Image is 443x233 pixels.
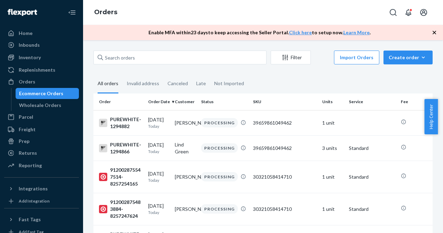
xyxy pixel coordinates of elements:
input: Search orders [93,51,266,64]
div: Orders [19,78,35,85]
div: 30321058414710 [253,173,317,180]
div: PROCESSING [201,204,238,214]
div: PUREWHITE-1294882 [99,116,143,130]
div: Reporting [19,162,42,169]
button: Import Orders [334,51,379,64]
a: Inventory [4,52,79,63]
div: 39659861049462 [253,145,317,152]
p: Standard [349,173,395,180]
div: Create order [389,54,427,61]
div: Customer [175,99,196,105]
a: Prep [4,136,79,147]
div: Not Imported [214,74,244,92]
a: Returns [4,147,79,159]
p: Standard [349,145,395,152]
p: Today [148,209,169,215]
td: [PERSON_NAME] [172,161,199,193]
th: Fee [398,93,440,110]
div: PROCESSING [201,172,238,181]
a: Freight [4,124,79,135]
div: PROCESSING [201,143,238,153]
td: 1 unit [319,110,346,135]
div: 30321058414710 [253,206,317,213]
div: PROCESSING [201,118,238,127]
a: Wholesale Orders [16,100,79,111]
div: [DATE] [148,203,169,215]
a: Orders [94,8,117,16]
th: Order [93,93,145,110]
ol: breadcrumbs [89,2,123,23]
div: [DATE] [148,170,169,183]
div: 912002875547514-8257254165 [99,167,143,187]
button: Integrations [4,183,79,194]
td: Lind Green [172,135,199,161]
div: All orders [98,74,118,93]
a: Click here [289,29,312,35]
div: Prep [19,138,29,145]
div: 912002875483884-8257247624 [99,199,143,219]
th: SKU [250,93,319,110]
p: Standard [349,206,395,213]
div: Invalid address [127,74,159,92]
a: Ecommerce Orders [16,88,79,99]
p: Today [148,123,169,129]
div: Parcel [19,114,33,120]
a: Add Integration [4,197,79,205]
div: 39659861049462 [253,119,317,126]
a: Replenishments [4,64,79,75]
div: Add Integration [19,198,49,204]
button: Fast Tags [4,214,79,225]
a: Orders [4,76,79,87]
div: Freight [19,126,36,133]
button: Help Center [424,99,438,134]
div: Ecommerce Orders [19,90,63,97]
div: Integrations [19,185,48,192]
div: Wholesale Orders [19,102,61,109]
img: Flexport logo [8,9,37,16]
th: Service [346,93,398,110]
a: Learn More [343,29,370,35]
div: [DATE] [148,142,169,154]
div: Inventory [19,54,41,61]
button: Open Search Box [386,6,400,19]
a: Parcel [4,111,79,123]
div: PUREWHITE-1294866 [99,141,143,155]
a: Reporting [4,160,79,171]
div: [DATE] [148,116,169,129]
div: Late [196,74,206,92]
div: Fast Tags [19,216,41,223]
th: Units [319,93,346,110]
div: Canceled [168,74,188,92]
a: Home [4,28,79,39]
td: [PERSON_NAME] [172,193,199,225]
button: Create order [383,51,433,64]
button: Open notifications [401,6,415,19]
td: 3 units [319,135,346,161]
div: Returns [19,150,37,156]
button: Close Navigation [65,6,79,19]
th: Order Date [145,93,172,110]
td: [PERSON_NAME] [172,110,199,135]
th: Status [198,93,250,110]
a: Inbounds [4,39,79,51]
div: Filter [271,54,310,61]
div: Home [19,30,33,37]
button: Open account menu [417,6,431,19]
div: Replenishments [19,66,55,73]
div: Inbounds [19,42,40,48]
td: 1 unit [319,193,346,225]
p: Today [148,177,169,183]
td: 1 unit [319,161,346,193]
button: Filter [271,51,311,64]
p: Enable MFA within 23 days to keep accessing the Seller Portal. to setup now. . [148,29,371,36]
p: Today [148,149,169,154]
